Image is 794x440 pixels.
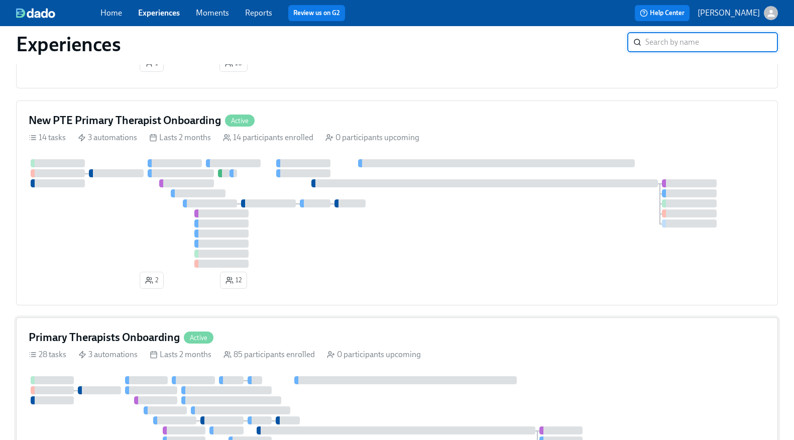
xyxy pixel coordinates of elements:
div: Lasts 2 months [150,349,211,360]
h4: New PTE Primary Therapist Onboarding [29,113,221,128]
div: 14 tasks [29,132,66,143]
div: 3 automations [78,349,138,360]
div: 85 participants enrolled [223,349,315,360]
h1: Experiences [16,32,121,56]
a: Experiences [138,8,180,18]
a: Reports [245,8,272,18]
a: dado [16,8,100,18]
h4: Primary Therapists Onboarding [29,330,180,345]
button: Help Center [635,5,690,21]
button: 12 [220,272,247,289]
div: 28 tasks [29,349,66,360]
span: 12 [225,275,242,285]
a: Home [100,8,122,18]
div: 14 participants enrolled [223,132,313,143]
div: Lasts 2 months [149,132,211,143]
span: Active [225,117,255,125]
button: Review us on G2 [288,5,345,21]
span: Active [184,334,213,342]
div: 0 participants upcoming [327,349,421,360]
div: 3 automations [78,132,137,143]
p: [PERSON_NAME] [698,8,760,19]
span: 2 [145,275,158,285]
button: [PERSON_NAME] [698,6,778,20]
a: Moments [196,8,229,18]
div: 0 participants upcoming [325,132,419,143]
a: Review us on G2 [293,8,340,18]
button: 2 [140,272,164,289]
img: dado [16,8,55,18]
span: Help Center [640,8,685,18]
input: Search by name [645,32,778,52]
a: New PTE Primary Therapist OnboardingActive14 tasks 3 automations Lasts 2 months 14 participants e... [16,100,778,305]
